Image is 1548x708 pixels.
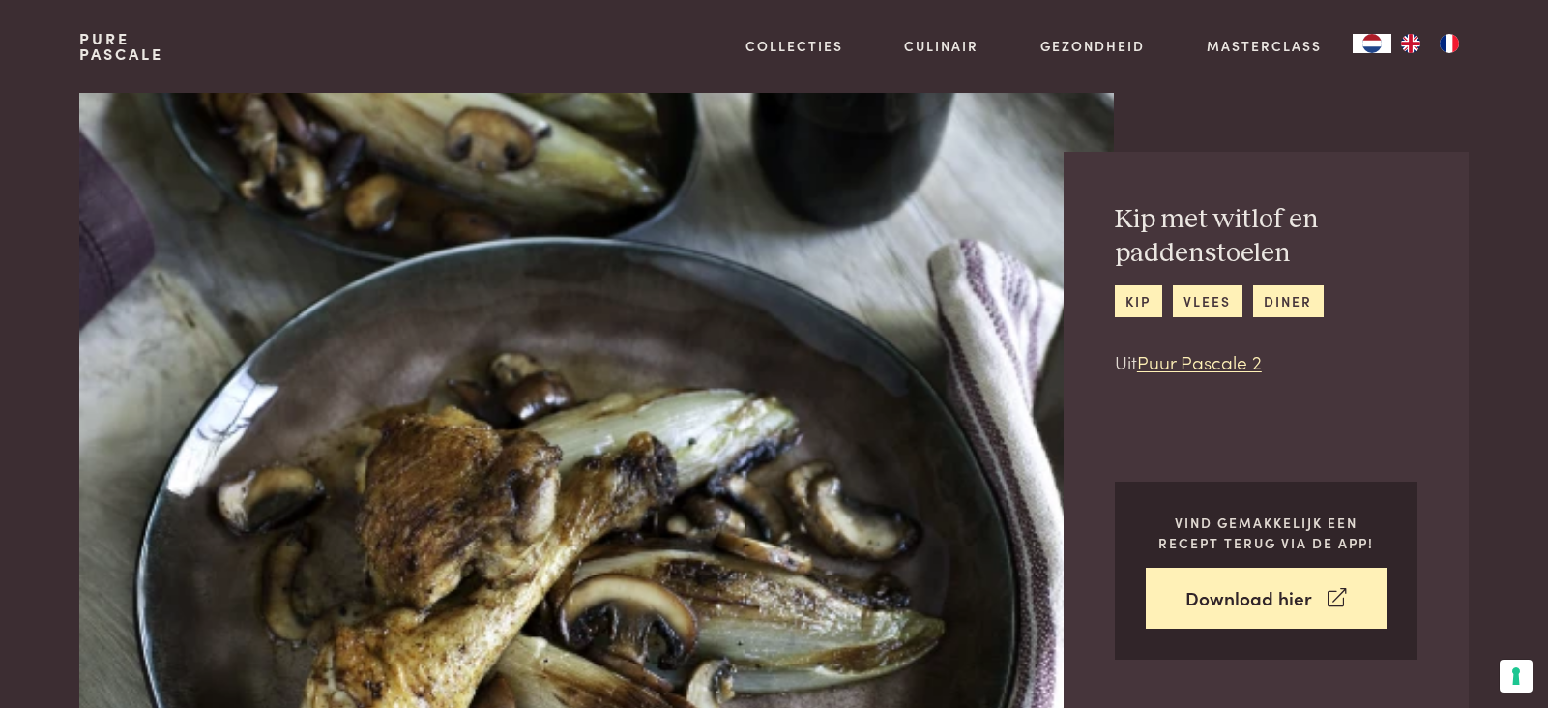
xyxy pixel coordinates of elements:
aside: Language selected: Nederlands [1353,34,1469,53]
a: Download hier [1146,568,1387,629]
a: vlees [1173,285,1242,317]
h2: Kip met witlof en paddenstoelen [1115,203,1417,270]
a: diner [1253,285,1324,317]
div: Language [1353,34,1391,53]
p: Vind gemakkelijk een recept terug via de app! [1146,513,1387,552]
a: PurePascale [79,31,163,62]
a: kip [1115,285,1162,317]
a: Culinair [904,36,978,56]
a: Gezondheid [1040,36,1145,56]
p: Uit [1115,348,1417,376]
button: Uw voorkeuren voor toestemming voor trackingtechnologieën [1500,660,1533,693]
a: NL [1353,34,1391,53]
a: Collecties [745,36,843,56]
a: Puur Pascale 2 [1137,348,1262,374]
ul: Language list [1391,34,1469,53]
a: EN [1391,34,1430,53]
a: FR [1430,34,1469,53]
a: Masterclass [1207,36,1322,56]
